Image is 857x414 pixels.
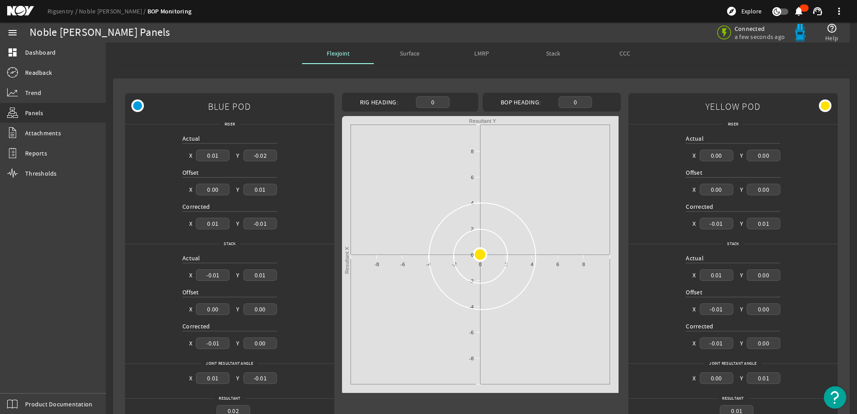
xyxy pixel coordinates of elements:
[208,96,251,116] span: BLUE POD
[700,150,733,161] div: 0.00
[243,150,277,161] div: -0.02
[693,219,696,228] div: X
[700,218,733,229] div: -0.01
[828,0,850,22] button: more_vert
[471,175,473,180] text: 6
[7,27,18,38] mat-icon: menu
[182,288,199,296] span: Offset
[243,337,277,349] div: 0.00
[693,271,696,280] div: X
[25,68,52,77] span: Readback
[79,7,147,15] a: Noble [PERSON_NAME]
[236,374,239,383] div: Y
[189,305,192,314] div: X
[344,246,350,274] text: Resultant X
[236,185,239,194] div: Y
[726,6,737,17] mat-icon: explore
[243,372,277,384] div: -0.01
[400,262,405,267] text: -6
[196,337,229,349] div: -0.01
[147,7,192,16] a: BOP Monitoring
[220,120,239,129] span: Riser
[558,96,592,108] div: 0
[189,185,192,194] div: X
[30,28,170,37] div: Noble [PERSON_NAME] Panels
[25,48,56,57] span: Dashboard
[196,269,229,280] div: -0.01
[182,254,200,262] span: Actual
[686,134,704,142] span: Actual
[824,386,846,409] button: Open Resource Center
[219,239,240,248] span: Stack
[469,330,473,335] text: -6
[812,6,823,17] mat-icon: support_agent
[693,374,696,383] div: X
[693,339,696,348] div: X
[546,50,560,56] span: Stack
[686,288,702,296] span: Offset
[486,98,555,107] div: BOP Heading:
[182,168,199,177] span: Offset
[236,219,239,228] div: Y
[747,184,780,195] div: 0.00
[346,98,412,107] div: Rig Heading:
[189,219,192,228] div: X
[740,185,743,194] div: Y
[416,96,450,108] div: 0
[793,6,804,17] mat-icon: notifications
[189,339,192,348] div: X
[469,356,473,361] text: -8
[426,262,431,267] text: -4
[718,394,748,403] span: Resultant
[747,372,780,384] div: 0.01
[236,151,239,160] div: Y
[243,218,277,229] div: -0.01
[723,120,743,129] span: Riser
[827,23,837,34] mat-icon: help_outline
[700,184,733,195] div: 0.00
[735,33,785,41] span: a few seconds ago
[236,339,239,348] div: Y
[25,88,41,97] span: Trend
[740,374,743,383] div: Y
[471,149,473,154] text: 8
[48,7,79,15] a: Rigsentry
[700,372,733,384] div: 0.00
[25,169,57,178] span: Thresholds
[236,305,239,314] div: Y
[196,184,229,195] div: 0.00
[327,50,350,56] span: Flexjoint
[469,118,496,124] text: Resultant Y
[214,394,245,403] span: Resultant
[25,400,92,409] span: Product Documentation
[693,151,696,160] div: X
[686,168,702,177] span: Offset
[723,239,743,248] span: Stack
[747,337,780,349] div: 0.00
[189,374,192,383] div: X
[700,337,733,349] div: -0.01
[25,149,47,158] span: Reports
[582,262,585,267] text: 8
[243,303,277,315] div: 0.00
[747,150,780,161] div: 0.00
[741,7,762,16] span: Explore
[182,203,210,211] span: Corrected
[747,269,780,280] div: 0.00
[747,303,780,315] div: 0.00
[740,219,743,228] div: Y
[700,269,733,280] div: 0.01
[474,50,489,56] span: LMRP
[196,218,229,229] div: 0.01
[740,271,743,280] div: Y
[706,96,761,116] span: YELLOW POD
[735,25,785,33] span: Connected
[25,108,43,117] span: Panels
[374,262,379,267] text: -8
[182,322,210,330] span: Corrected
[693,305,696,314] div: X
[243,184,277,195] div: 0.01
[686,322,713,330] span: Corrected
[189,151,192,160] div: X
[705,359,761,368] span: Joint Resultant Angle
